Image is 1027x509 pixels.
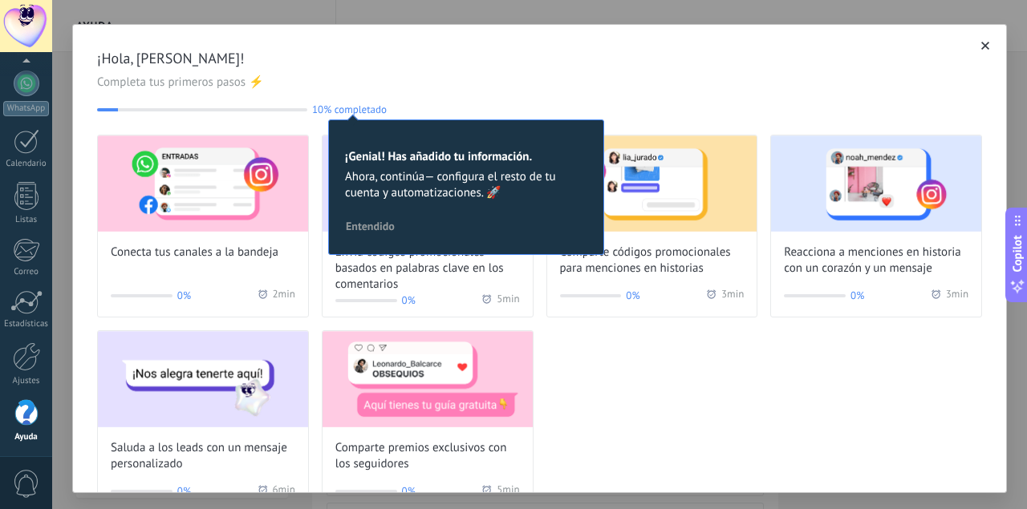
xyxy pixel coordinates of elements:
[273,288,295,304] span: 2 min
[3,319,50,329] div: Estadísticas
[346,220,395,232] span: Entendido
[3,159,50,169] div: Calendario
[850,288,864,304] span: 0%
[497,483,519,499] span: 5 min
[3,215,50,225] div: Listas
[339,214,402,238] button: Entendido
[97,49,982,68] span: ¡Hola, [PERSON_NAME]!
[345,149,587,164] h2: ¡Genial! Has añadido tu información.
[3,376,50,386] div: Ajustes
[335,244,520,293] span: Envía códigos promocionales basados en palabras clave en los comentarios
[497,293,519,309] span: 5 min
[1009,235,1025,272] span: Copilot
[312,103,387,115] span: 10% completado
[98,135,308,232] img: Connect your channels to the inbox
[323,135,533,232] img: Send promo codes based on keywords in comments (Wizard onboarding modal)
[560,244,745,277] span: Comparte códigos promocionales para menciones en historias
[345,169,587,201] span: Ahora, continúa— configura el resto de tu cuenta y automatizaciones. 🚀
[177,288,191,304] span: 0%
[111,440,295,472] span: Saluda a los leads con un mensaje personalizado
[721,288,744,304] span: 3 min
[771,135,981,232] img: React to story mentions with a heart and personalized message
[3,101,49,116] div: WhatsApp
[547,135,757,232] img: Share promo codes for story mentions
[3,432,50,442] div: Ayuda
[626,288,639,304] span: 0%
[177,483,191,499] span: 0%
[323,331,533,427] img: Share exclusive rewards with followers
[273,483,295,499] span: 6 min
[98,331,308,427] img: Greet leads with a custom message (Wizard onboarding modal)
[784,244,968,277] span: Reacciona a menciones en historia con un corazón y un mensaje
[111,244,278,261] span: Conecta tus canales a la bandeja
[335,440,520,472] span: Comparte premios exclusivos con los seguidores
[402,293,416,309] span: 0%
[97,75,982,91] span: Completa tus primeros pasos ⚡
[3,267,50,277] div: Correo
[946,288,968,304] span: 3 min
[402,483,416,499] span: 0%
